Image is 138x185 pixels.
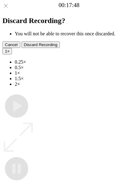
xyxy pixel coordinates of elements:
[15,31,136,37] li: You will not be able to recover this once discarded.
[15,81,136,87] li: 2×
[2,41,20,48] button: Cancel
[15,65,136,70] li: 0.5×
[15,70,136,76] li: 1×
[15,59,136,65] li: 0.25×
[2,17,136,25] h2: Discard Recording?
[5,49,7,53] span: 1
[2,48,12,54] button: 1×
[15,76,136,81] li: 1.5×
[21,41,60,48] button: Discard Recording
[59,2,79,9] a: 00:17:48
